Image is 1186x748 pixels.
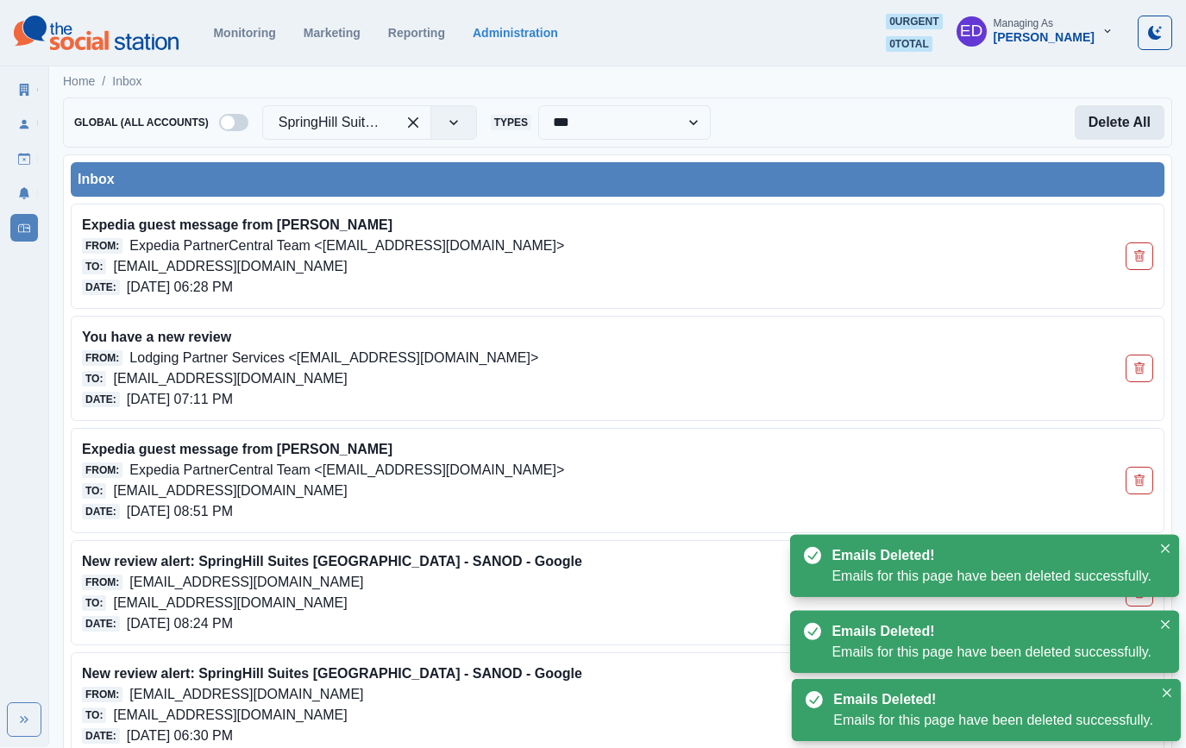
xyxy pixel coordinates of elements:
button: Managing As[PERSON_NAME] [943,14,1127,48]
div: Emails Deleted! [831,545,1145,566]
button: Toggle Mode [1138,16,1172,50]
div: Elizabeth Dempsey [960,10,983,52]
span: To: [82,483,106,499]
p: [DATE] 06:28 PM [127,277,233,298]
p: Expedia PartnerCentral Team <[EMAIL_ADDRESS][DOMAIN_NAME]> [129,460,564,481]
div: Managing As [994,17,1053,29]
span: Date: [82,392,120,407]
p: [EMAIL_ADDRESS][DOMAIN_NAME] [113,705,347,726]
span: 0 urgent [886,14,942,29]
span: To: [82,371,106,387]
a: Home [63,72,95,91]
p: [EMAIL_ADDRESS][DOMAIN_NAME] [113,481,347,501]
p: [DATE] 08:24 PM [127,613,233,634]
p: [EMAIL_ADDRESS][DOMAIN_NAME] [129,684,363,705]
p: Expedia PartnerCentral Team <[EMAIL_ADDRESS][DOMAIN_NAME]> [129,236,564,256]
div: Emails Deleted! [833,689,1146,710]
span: From: [82,462,122,478]
span: 0 total [886,36,932,52]
button: Delete Email [1126,355,1153,382]
p: You have a new review [82,327,939,348]
div: [PERSON_NAME] [994,30,1095,45]
p: [DATE] 08:51 PM [127,501,233,522]
span: Date: [82,504,120,519]
p: Expedia guest message from [PERSON_NAME] [82,215,939,236]
button: Close [1155,614,1176,635]
button: Close [1157,682,1177,703]
span: Date: [82,616,120,632]
p: Lodging Partner Services <[EMAIL_ADDRESS][DOMAIN_NAME]> [129,348,538,368]
div: Emails Deleted! [831,621,1145,642]
span: From: [82,575,122,590]
p: [EMAIL_ADDRESS][DOMAIN_NAME] [113,256,347,277]
a: Users [10,110,38,138]
p: [EMAIL_ADDRESS][DOMAIN_NAME] [113,368,347,389]
div: Inbox [78,169,1158,190]
span: Types [491,115,531,130]
div: Emails for this page have been deleted successfully. [833,710,1153,731]
button: Close [1155,538,1176,559]
nav: breadcrumb [63,72,142,91]
a: Administration [473,26,558,40]
a: Monitoring [213,26,275,40]
button: Delete Email [1126,242,1153,270]
button: Delete Email [1126,467,1153,494]
span: Date: [82,280,120,295]
p: New review alert: SpringHill Suites [GEOGRAPHIC_DATA] - SANOD - Google [82,551,939,572]
a: Notifications [10,179,38,207]
p: Expedia guest message from [PERSON_NAME] [82,439,939,460]
button: Expand [7,702,41,737]
a: Clients [10,76,38,104]
p: [DATE] 07:11 PM [127,389,233,410]
img: logoTextSVG.62801f218bc96a9b266caa72a09eb111.svg [14,16,179,50]
span: Date: [82,728,120,744]
p: [DATE] 06:30 PM [127,726,233,746]
span: To: [82,707,106,723]
span: To: [82,259,106,274]
span: Global (All Accounts) [71,115,212,130]
a: Reporting [388,26,445,40]
span: To: [82,595,106,611]
div: Emails for this page have been deleted successfully. [831,566,1151,587]
p: New review alert: SpringHill Suites [GEOGRAPHIC_DATA] - SANOD - Google [82,663,939,684]
span: From: [82,687,122,702]
p: [EMAIL_ADDRESS][DOMAIN_NAME] [129,572,363,593]
a: Draft Posts [10,145,38,173]
span: From: [82,350,122,366]
button: Delete All [1075,105,1164,140]
p: [EMAIL_ADDRESS][DOMAIN_NAME] [113,593,347,613]
a: Inbox [112,72,141,91]
a: Inbox [10,214,38,242]
a: Marketing [304,26,361,40]
div: Clear selected options [399,109,427,136]
span: From: [82,238,122,254]
span: / [102,72,105,91]
div: Emails for this page have been deleted successfully. [831,642,1151,663]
